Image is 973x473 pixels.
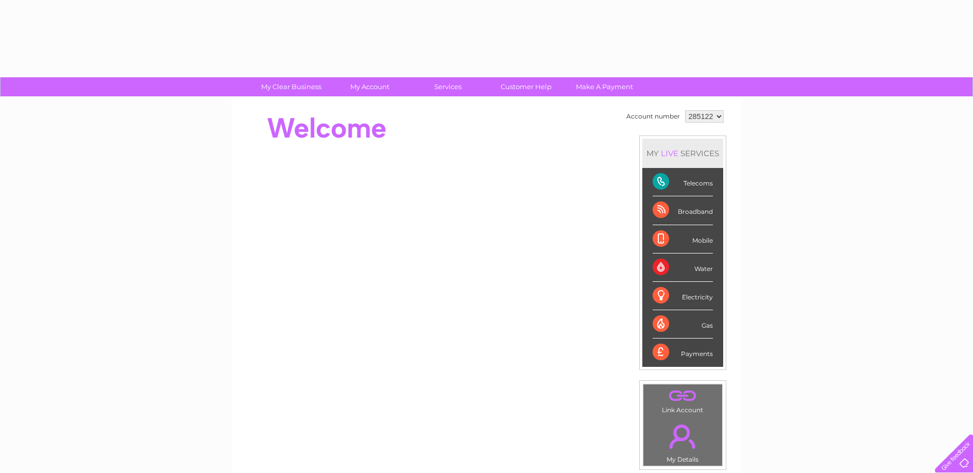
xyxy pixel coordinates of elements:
td: Account number [624,108,682,125]
a: My Account [327,77,412,96]
div: Telecoms [653,168,713,196]
div: Water [653,254,713,282]
a: Customer Help [484,77,569,96]
td: Link Account [643,384,723,416]
div: Gas [653,310,713,339]
a: My Clear Business [249,77,334,96]
a: Make A Payment [562,77,647,96]
a: . [646,387,720,405]
div: Broadband [653,196,713,225]
td: My Details [643,416,723,466]
div: Electricity [653,282,713,310]
a: Services [405,77,490,96]
div: Mobile [653,225,713,254]
a: . [646,418,720,454]
div: LIVE [659,148,680,158]
div: MY SERVICES [642,139,723,168]
div: Payments [653,339,713,366]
